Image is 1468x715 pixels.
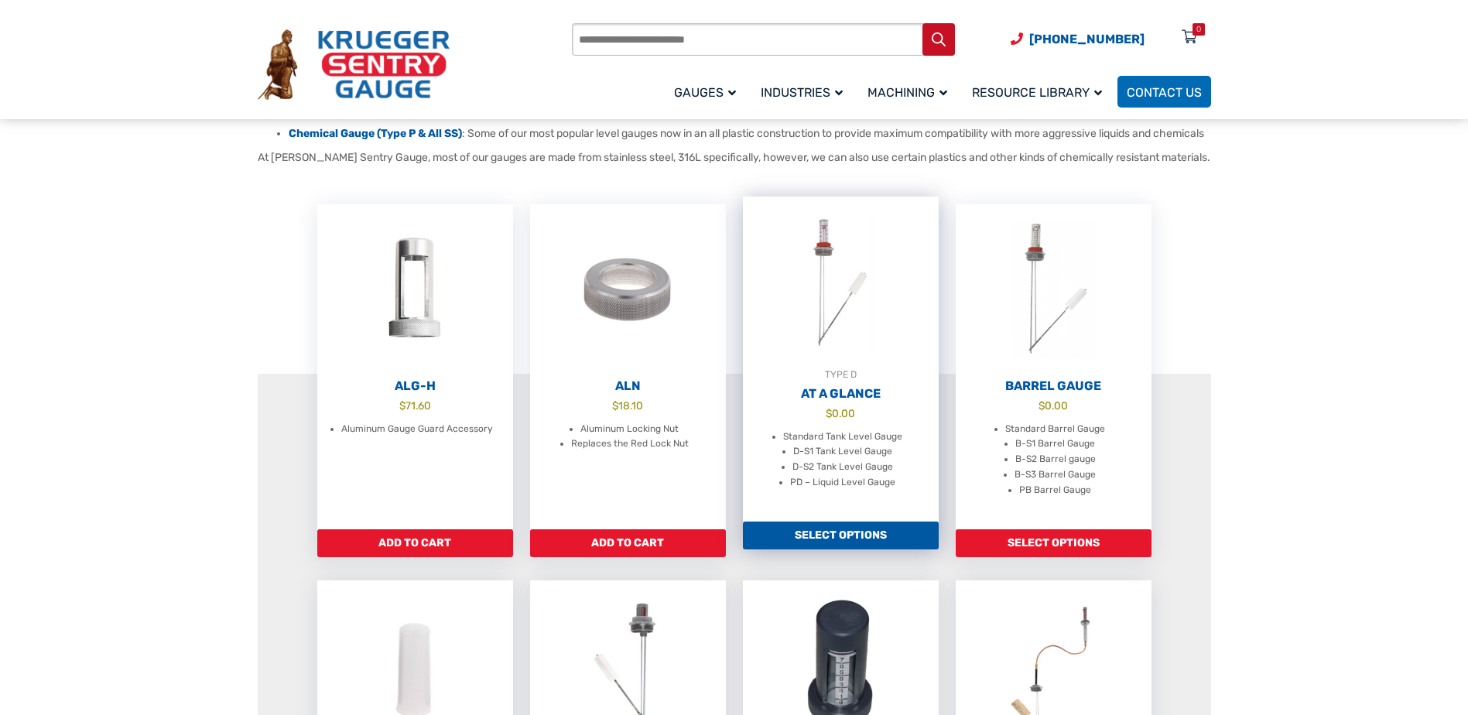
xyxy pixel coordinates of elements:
[530,204,726,375] img: ALN
[317,529,513,557] a: Add to cart: “ALG-H”
[530,204,726,529] a: ALN $18.10 Aluminum Locking Nut Replaces the Red Lock Nut
[963,74,1117,110] a: Resource Library
[1196,23,1201,36] div: 0
[289,126,1211,142] li: : Some of our most popular level gauges now in an all plastic construction to provide maximum com...
[743,386,939,402] h2: At A Glance
[258,29,450,101] img: Krueger Sentry Gauge
[743,367,939,382] div: TYPE D
[1015,467,1096,483] li: B-S3 Barrel Gauge
[792,460,893,475] li: D-S2 Tank Level Gauge
[1117,76,1211,108] a: Contact Us
[1015,436,1095,452] li: B-S1 Barrel Gauge
[1039,399,1068,412] bdi: 0.00
[258,149,1211,166] p: At [PERSON_NAME] Sentry Gauge, most of our gauges are made from stainless steel, 316L specificall...
[1005,422,1105,437] li: Standard Barrel Gauge
[399,399,405,412] span: $
[793,444,892,460] li: D-S1 Tank Level Gauge
[743,197,939,367] img: At A Glance
[317,204,513,375] img: ALG-OF
[612,399,643,412] bdi: 18.10
[761,85,843,100] span: Industries
[674,85,736,100] span: Gauges
[790,475,895,491] li: PD – Liquid Level Gauge
[571,436,689,452] li: Replaces the Red Lock Nut
[858,74,963,110] a: Machining
[972,85,1102,100] span: Resource Library
[612,399,618,412] span: $
[783,429,902,445] li: Standard Tank Level Gauge
[956,529,1151,557] a: Add to cart: “Barrel Gauge”
[341,422,493,437] li: Aluminum Gauge Guard Accessory
[743,197,939,522] a: TYPE DAt A Glance $0.00 Standard Tank Level Gauge D-S1 Tank Level Gauge D-S2 Tank Level Gauge PD ...
[1029,32,1145,46] span: [PHONE_NUMBER]
[751,74,858,110] a: Industries
[956,378,1151,394] h2: Barrel Gauge
[1015,452,1096,467] li: B-S2 Barrel gauge
[743,522,939,549] a: Add to cart: “At A Glance”
[317,204,513,529] a: ALG-H $71.60 Aluminum Gauge Guard Accessory
[399,399,431,412] bdi: 71.60
[956,204,1151,375] img: Barrel Gauge
[530,378,726,394] h2: ALN
[317,378,513,394] h2: ALG-H
[826,407,855,419] bdi: 0.00
[580,422,679,437] li: Aluminum Locking Nut
[1019,483,1091,498] li: PB Barrel Gauge
[289,127,462,140] a: Chemical Gauge (Type P & All SS)
[956,204,1151,529] a: Barrel Gauge $0.00 Standard Barrel Gauge B-S1 Barrel Gauge B-S2 Barrel gauge B-S3 Barrel Gauge PB...
[530,529,726,557] a: Add to cart: “ALN”
[665,74,751,110] a: Gauges
[1039,399,1045,412] span: $
[1011,29,1145,49] a: Phone Number (920) 434-8860
[826,407,832,419] span: $
[867,85,947,100] span: Machining
[1127,85,1202,100] span: Contact Us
